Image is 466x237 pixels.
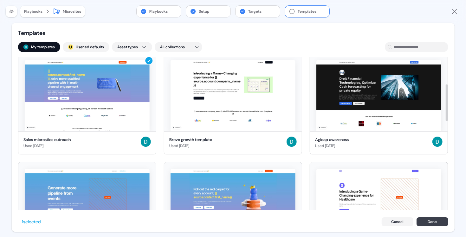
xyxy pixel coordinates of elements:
[141,137,151,147] img: David
[23,44,29,50] img: David
[285,6,329,17] button: Templates
[164,53,302,155] button: Brevo growth templateBrevo growth templateUsed [DATE]David
[316,60,441,131] img: Agicap awareness
[68,44,73,50] div: ;
[416,217,448,226] button: Done
[23,143,71,149] div: Used [DATE]
[68,44,73,50] img: userled logo
[63,42,109,52] button: userled logo;Userled defaults
[171,60,295,131] img: Brevo growth template
[25,60,150,131] img: Sales microsties outreach
[18,53,156,155] button: Sales microsties outreachSales microsties outreachUsed [DATE]David
[287,137,297,147] img: David
[160,44,185,50] span: All collections
[155,42,202,52] button: All collections
[169,137,212,143] div: Brevo growth template
[18,217,44,227] button: 1selected
[18,29,81,37] div: Templates
[432,137,443,147] img: David
[381,217,413,226] button: Cancel
[112,42,152,52] button: Asset types
[186,6,230,17] button: Setup
[23,137,71,143] div: Sales microsties outreach
[310,53,448,155] button: Agicap awareness Agicap awarenessUsed [DATE]David
[24,8,42,15] button: Playbooks
[63,8,81,15] div: Microsites
[451,8,458,15] button: Close
[315,137,349,143] div: Agicap awareness
[236,6,280,17] button: Targets
[18,42,60,52] button: My templates
[22,219,41,225] div: 1 selected
[169,143,212,149] div: Used [DATE]
[315,143,349,149] div: Used [DATE]
[137,6,181,17] button: Playbooks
